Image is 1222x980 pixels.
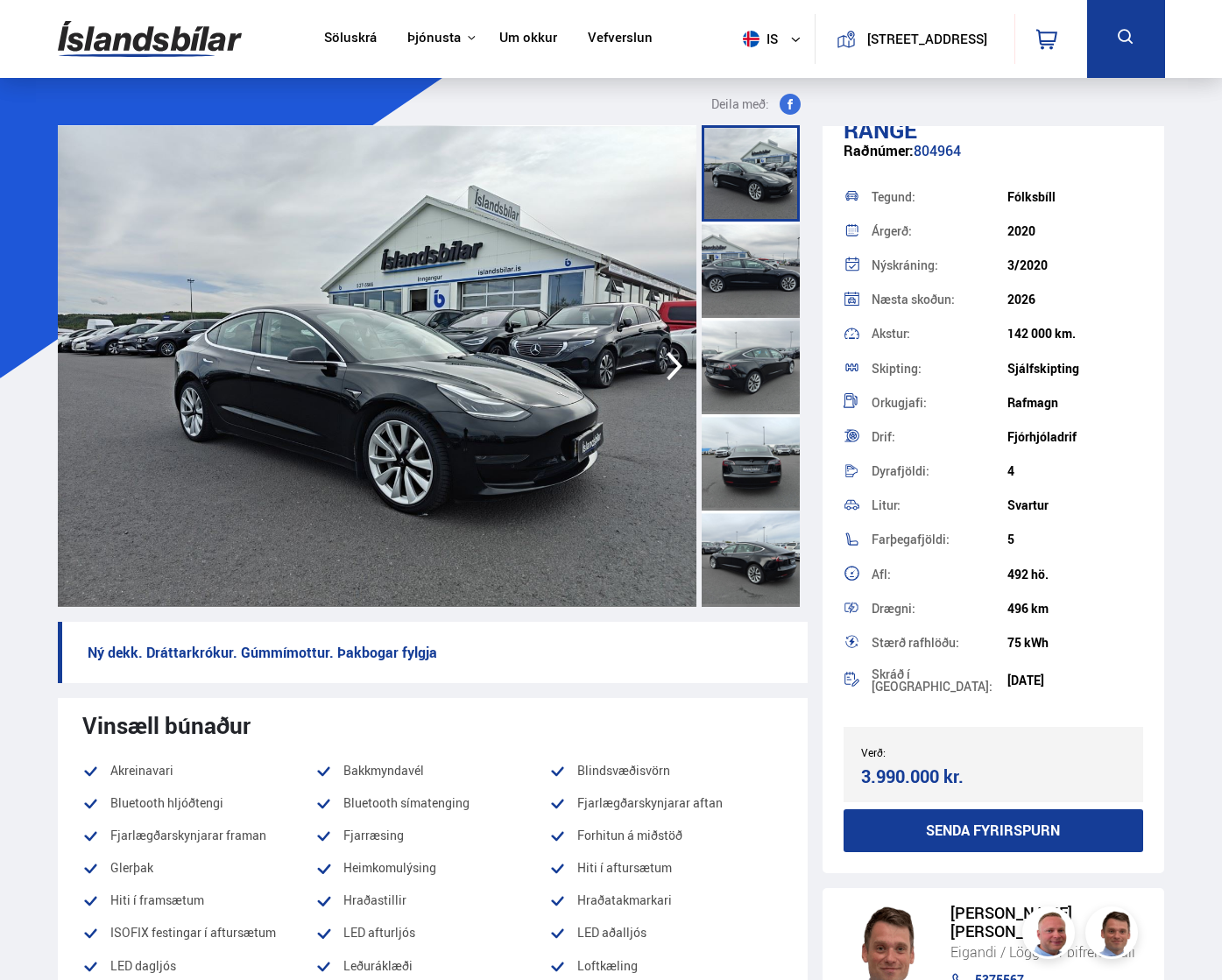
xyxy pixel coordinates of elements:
[82,890,316,911] li: Hiti í framsætum
[58,125,697,607] img: 3473725.jpeg
[872,225,1007,237] div: Árgerð:
[743,31,759,47] img: svg+xml;base64,PHN2ZyB4bWxucz0iaHR0cDovL3d3dy53My5vcmcvMjAwMC9zdmciIHdpZHRoPSI1MTIiIGhlaWdodD0iNT...
[844,143,1143,177] div: 804964
[861,746,993,758] div: Verð:
[549,922,783,943] li: LED aðalljós
[315,793,549,814] li: Bluetooth símatenging
[549,890,783,911] li: Hraðatakmarkari
[549,793,783,814] li: Fjarlægðarskynjarar aftan
[1007,224,1143,238] div: 2020
[1007,190,1143,204] div: Fólksbíll
[549,760,783,781] li: Blindsvæðisvörn
[736,31,780,47] span: is
[844,141,914,160] span: Raðnúmer:
[315,825,549,846] li: Fjarræsing
[315,890,549,911] li: Hraðastillir
[549,825,783,846] li: Forhitun á miðstöð
[82,857,316,878] li: Glerþak
[1007,327,1143,341] div: 142 000 km.
[82,712,784,738] div: Vinsæll búnaður
[872,259,1007,271] div: Nýskráning:
[872,191,1007,203] div: Tegund:
[844,809,1143,852] button: Senda fyrirspurn
[82,793,316,814] li: Bluetooth hljóðtengi
[871,347,1214,972] iframe: LiveChat chat widget
[499,30,557,48] a: Um okkur
[872,328,1007,340] div: Akstur:
[82,955,316,976] li: LED dagljós
[872,293,1007,306] div: Næsta skoðun:
[861,765,988,788] div: 3.990.000 kr.
[1007,258,1143,272] div: 3/2020
[863,32,992,46] button: [STREET_ADDRESS]
[407,30,461,46] button: Þjónusta
[736,13,815,65] button: is
[549,857,783,878] li: Hiti í aftursætum
[549,955,783,976] li: Loftkæling
[58,622,809,683] p: Ný dekk. Dráttarkrókur. Gúmmímottur. Þakbogar fylgja
[588,30,653,48] a: Vefverslun
[704,94,808,115] button: Deila með:
[82,922,316,943] li: ISOFIX festingar í aftursætum
[82,760,316,781] li: Akreinavari
[1007,293,1143,307] div: 2026
[315,922,549,943] li: LED afturljós
[825,14,1004,64] a: [STREET_ADDRESS]
[315,955,549,976] li: Leðuráklæði
[315,857,549,878] li: Heimkomulýsing
[315,760,549,781] li: Bakkmyndavél
[58,11,242,67] img: G0Ugv5HjCgRt.svg
[82,825,316,846] li: Fjarlægðarskynjarar framan
[711,94,769,115] span: Deila með:
[324,30,377,48] a: Söluskrá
